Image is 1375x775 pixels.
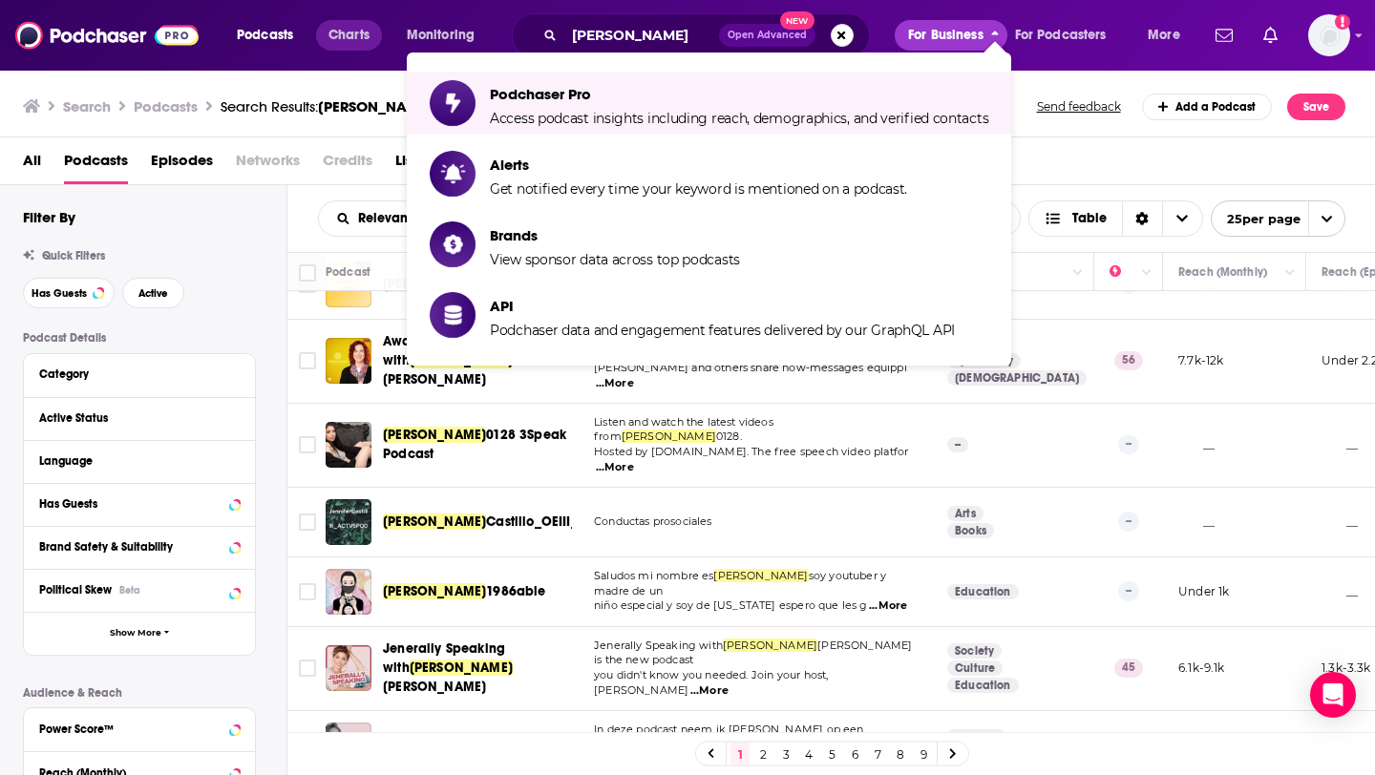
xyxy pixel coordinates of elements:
[490,85,988,103] span: Podchaser Pro
[799,743,818,765] a: 4
[486,583,545,599] span: 1986able
[23,208,75,226] h2: Filter By
[730,743,750,765] a: 1
[690,683,729,699] span: ...More
[383,426,572,464] a: [PERSON_NAME]0128 3Speak Podcast
[383,583,486,599] span: [PERSON_NAME]
[319,212,444,225] button: open menu
[326,569,371,615] a: Jennifer1986able
[39,716,240,740] button: Power Score™
[410,660,513,676] span: [PERSON_NAME]
[1118,435,1139,454] p: --
[490,110,988,127] span: Access podcast insights including reach, demographics, and verified contacts
[596,460,634,475] span: ...More
[895,20,1007,51] button: close menu
[119,584,140,597] div: Beta
[1335,14,1350,30] svg: Add a profile image
[39,454,227,468] div: Language
[869,598,907,614] span: ...More
[299,660,316,677] span: Toggle select row
[594,598,868,612] span: niño especial y soy de [US_STATE] espero que les g
[1114,659,1143,678] p: 45
[383,640,505,676] span: Jenerally Speaking with
[947,660,1003,676] a: Culture
[299,436,316,453] span: Toggle select row
[713,569,808,582] span: [PERSON_NAME]
[1072,212,1107,225] span: Table
[138,288,168,299] span: Active
[299,352,316,369] span: Toggle select row
[383,679,486,695] span: [PERSON_NAME]
[596,376,634,391] span: ...More
[383,371,486,387] span: [PERSON_NAME]
[723,639,817,652] span: [PERSON_NAME]
[1178,436,1215,452] p: __
[891,743,910,765] a: 8
[393,20,499,51] button: open menu
[594,569,713,582] span: Saludos mi nombre es
[780,11,814,30] span: New
[299,583,316,600] span: Toggle select row
[237,22,293,49] span: Podcasts
[1031,98,1127,115] button: Send feedback
[594,415,773,444] span: Listen and watch the latest videos from
[594,569,886,597] span: soy youtuber y madre de un
[1212,204,1301,234] span: 25 per page
[151,145,213,184] a: Episodes
[1178,261,1267,283] div: Reach (Monthly)
[39,723,223,736] div: Power Score™
[1308,14,1350,56] img: User Profile
[594,514,712,528] span: Conductas prosociales
[486,513,676,530] span: Castillo_OEIII_ACTV5PODCAST
[63,97,111,115] h3: Search
[15,17,199,53] a: Podchaser - Follow, Share and Rate Podcasts
[326,338,371,384] a: Awakening House of Prayer with Jennifer LeClaire
[753,743,772,765] a: 2
[23,145,41,184] a: All
[1110,261,1136,283] div: Power Score
[39,497,223,511] div: Has Guests
[358,212,429,225] span: Relevancy
[39,362,240,386] button: Category
[1322,436,1358,452] p: __
[39,367,227,381] div: Category
[776,743,795,765] a: 3
[947,523,994,538] a: Books
[316,20,381,51] a: Charts
[23,331,256,345] p: Podcast Details
[326,499,371,545] img: JenniferCastillo_OEIII_ACTV5PODCAST
[39,540,223,554] div: Brand Safety & Suitability
[908,22,984,49] span: For Business
[1015,22,1107,49] span: For Podcasters
[383,513,572,532] a: [PERSON_NAME]Castillo_OEIII_ACTV5PODCAST
[530,13,888,57] div: Search podcasts, credits, & more...
[326,422,371,468] img: jennifer0128 3Speak Podcast
[1142,94,1273,120] a: Add a Podcast
[947,584,1019,599] a: Education
[1122,201,1162,236] div: Sort Direction
[947,729,1005,744] a: Religion
[594,639,912,667] span: [PERSON_NAME] is the new podcast
[24,612,255,655] button: Show More
[947,506,984,521] a: Arts
[39,583,112,597] span: Political Skew
[622,429,716,443] span: [PERSON_NAME]
[1114,351,1143,370] p: 56
[719,24,815,47] button: Open AdvancedNew
[490,322,955,339] span: Podchaser data and engagement features delivered by our GraphQL API
[323,145,372,184] span: Credits
[1211,200,1345,237] button: open menu
[1067,262,1089,284] button: Column Actions
[236,145,300,184] span: Networks
[845,743,864,765] a: 6
[1178,660,1225,676] p: 6.1k-9.1k
[594,668,828,697] span: you didn't know you needed. Join your host, [PERSON_NAME]
[1118,581,1139,600] p: --
[383,333,557,368] span: Awakening House of Prayer with
[490,180,907,198] span: Get notified every time your keyword is mentioned on a podcast.
[383,332,572,389] a: Awakening House of Prayer with[PERSON_NAME][PERSON_NAME]
[490,297,955,315] span: API
[407,22,475,49] span: Monitoring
